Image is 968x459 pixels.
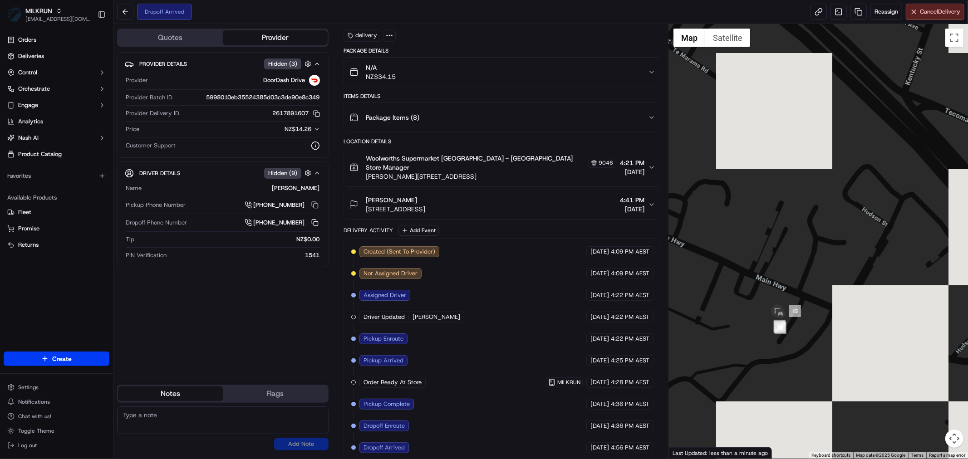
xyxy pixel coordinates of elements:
[611,444,649,452] span: 4:56 PM AEST
[125,166,321,181] button: Driver DetailsHidden (9)
[18,442,37,449] span: Log out
[118,386,223,401] button: Notes
[929,453,965,458] a: Report a map error
[4,381,109,394] button: Settings
[344,47,661,54] div: Package Details
[18,117,43,126] span: Analytics
[18,52,44,60] span: Deliveries
[611,422,649,430] span: 4:36 PM AEST
[18,208,31,216] span: Fleet
[344,227,393,234] div: Delivery Activity
[366,63,396,72] span: N/A
[911,453,924,458] a: Terms (opens in new tab)
[309,75,320,86] img: doordash_logo_v2.png
[4,396,109,408] button: Notifications
[4,205,109,220] button: Fleet
[590,378,609,386] span: [DATE]
[25,15,90,23] span: [EMAIL_ADDRESS][DOMAIN_NAME]
[611,356,649,365] span: 4:25 PM AEST
[611,378,649,386] span: 4:28 PM AEST
[126,251,167,259] span: PIN Verification
[126,109,179,117] span: Provider Delivery ID
[4,190,109,205] div: Available Products
[669,447,772,459] div: Last Updated: less than a minute ago
[364,444,405,452] span: Dropoff Arrived
[18,413,51,420] span: Chat with us!
[18,134,39,142] span: Nash AI
[223,30,328,45] button: Provider
[245,218,320,228] a: [PHONE_NUMBER]
[126,184,142,192] span: Name
[4,131,109,145] button: Nash AI
[4,410,109,423] button: Chat with us!
[945,29,963,47] button: Toggle fullscreen view
[364,378,422,386] span: Order Ready At Store
[364,422,405,430] span: Dropoff Enroute
[18,85,50,93] span: Orchestrate
[285,125,312,133] span: NZ$14.26
[620,167,644,176] span: [DATE]
[18,384,39,391] span: Settings
[264,58,314,69] button: Hidden (3)
[590,400,609,408] span: [DATE]
[590,248,609,256] span: [DATE]
[590,422,609,430] span: [DATE]
[611,248,649,256] span: 4:09 PM AEST
[25,6,52,15] button: MILKRUN
[240,125,320,133] button: NZ$14.26
[364,291,406,299] span: Assigned Driver
[620,195,644,205] span: 4:41 PM
[344,190,661,219] button: [PERSON_NAME][STREET_ADDRESS]4:41 PM[DATE]
[366,154,586,172] span: Woolworths Supermarket [GEOGRAPHIC_DATA] - [GEOGRAPHIC_DATA] Store Manager
[364,269,418,278] span: Not Assigned Driver
[590,291,609,299] span: [DATE]
[139,60,187,68] span: Provider Details
[705,29,750,47] button: Show satellite imagery
[413,313,460,321] span: [PERSON_NAME]
[673,29,705,47] button: Show street map
[611,400,649,408] span: 4:36 PM AEST
[671,447,701,459] a: Open this area in Google Maps (opens a new window)
[775,322,786,334] div: 18
[18,101,38,109] span: Engage
[945,430,963,448] button: Map camera controls
[138,235,320,244] div: NZ$0.00
[789,305,801,317] div: 15
[273,109,320,117] button: 2617891607
[7,7,22,22] img: MILKRUN
[126,201,186,209] span: Pickup Phone Number
[364,356,403,365] span: Pickup Arrived
[4,98,109,112] button: Engage
[245,200,320,210] a: [PHONE_NUMBER]
[870,4,902,20] button: Reassign
[126,219,187,227] span: Dropoff Phone Number
[126,76,148,84] span: Provider
[611,313,649,321] span: 4:22 PM AEST
[344,93,661,100] div: Items Details
[344,103,661,132] button: Package Items (8)
[264,167,314,179] button: Hidden (9)
[620,205,644,214] span: [DATE]
[7,225,106,233] a: Promise
[344,29,381,42] div: delivery
[774,321,786,333] div: 17
[4,221,109,236] button: Promise
[811,452,850,459] button: Keyboard shortcuts
[4,238,109,252] button: Returns
[18,427,54,435] span: Toggle Theme
[364,400,410,408] span: Pickup Complete
[125,56,321,71] button: Provider DetailsHidden (3)
[364,248,435,256] span: Created (Sent To Provider)
[611,335,649,343] span: 4:22 PM AEST
[139,170,180,177] span: Driver Details
[4,425,109,437] button: Toggle Theme
[856,453,905,458] span: Map data ©2025 Google
[264,76,305,84] span: DoorDash Drive
[4,439,109,452] button: Log out
[590,313,609,321] span: [DATE]
[590,269,609,278] span: [DATE]
[590,335,609,343] span: [DATE]
[126,235,134,244] span: Tip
